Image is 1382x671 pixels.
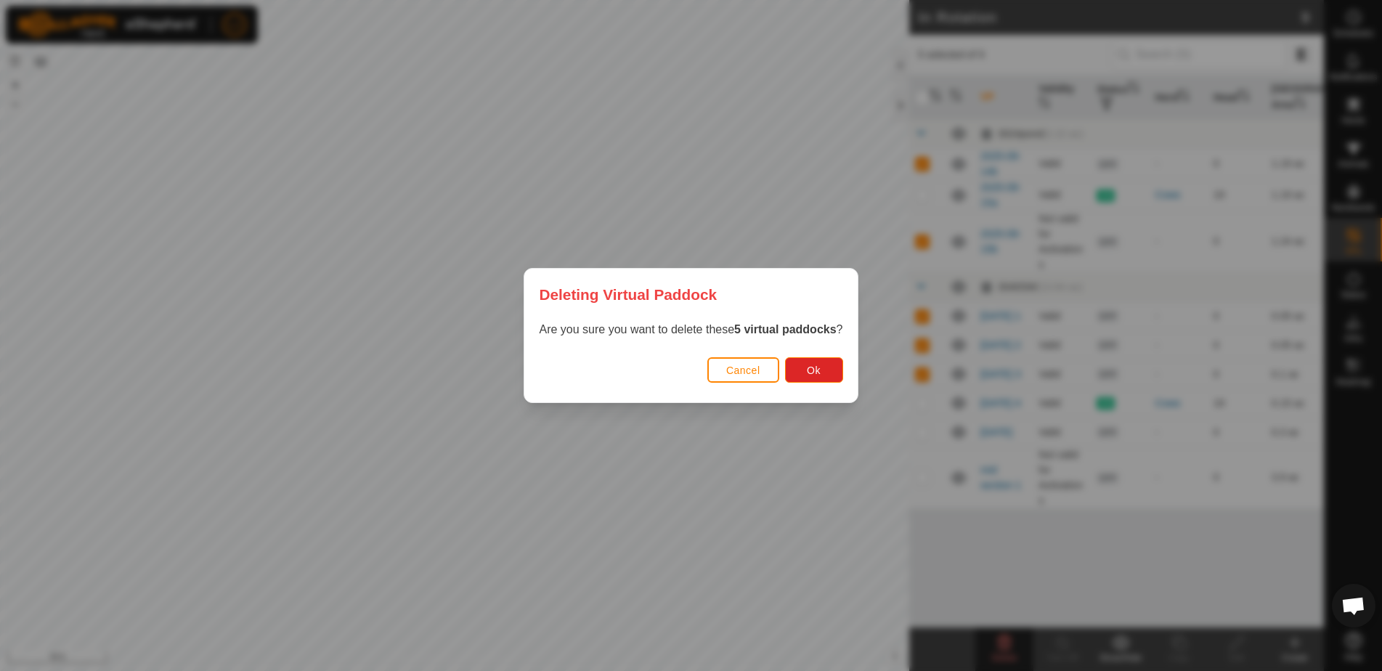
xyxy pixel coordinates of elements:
[539,283,717,306] span: Deleting Virtual Paddock
[726,365,760,376] span: Cancel
[785,357,843,383] button: Ok
[1332,584,1375,627] div: Open chat
[734,323,837,335] strong: 5 virtual paddocks
[807,365,821,376] span: Ok
[707,357,779,383] button: Cancel
[539,323,842,335] span: Are you sure you want to delete these ?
